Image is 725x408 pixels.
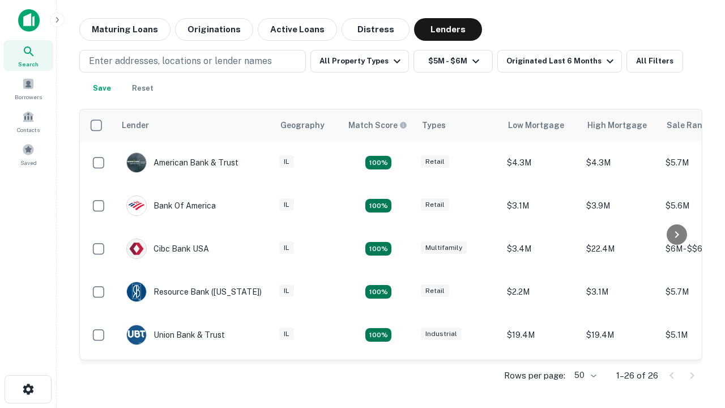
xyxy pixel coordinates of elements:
[3,73,53,104] a: Borrowers
[279,155,294,168] div: IL
[501,313,581,356] td: $19.4M
[279,284,294,297] div: IL
[497,50,622,73] button: Originated Last 6 Months
[15,92,42,101] span: Borrowers
[342,18,410,41] button: Distress
[122,118,149,132] div: Lender
[18,9,40,32] img: capitalize-icon.png
[422,118,446,132] div: Types
[126,152,238,173] div: American Bank & Trust
[127,239,146,258] img: picture
[279,198,294,211] div: IL
[501,227,581,270] td: $3.4M
[668,317,725,372] iframe: Chat Widget
[501,184,581,227] td: $3.1M
[365,285,391,299] div: Matching Properties: 4, hasApolloMatch: undefined
[258,18,337,41] button: Active Loans
[421,284,449,297] div: Retail
[508,118,564,132] div: Low Mortgage
[126,195,216,216] div: Bank Of America
[413,50,493,73] button: $5M - $6M
[127,282,146,301] img: picture
[342,109,415,141] th: Capitalize uses an advanced AI algorithm to match your search with the best lender. The match sco...
[626,50,683,73] button: All Filters
[365,156,391,169] div: Matching Properties: 7, hasApolloMatch: undefined
[89,54,272,68] p: Enter addresses, locations or lender names
[279,241,294,254] div: IL
[79,18,170,41] button: Maturing Loans
[3,40,53,71] a: Search
[581,313,660,356] td: $19.4M
[79,50,306,73] button: Enter addresses, locations or lender names
[20,158,37,167] span: Saved
[414,18,482,41] button: Lenders
[17,125,40,134] span: Contacts
[501,270,581,313] td: $2.2M
[365,242,391,256] div: Matching Properties: 4, hasApolloMatch: undefined
[3,106,53,137] a: Contacts
[365,199,391,212] div: Matching Properties: 4, hasApolloMatch: undefined
[587,118,647,132] div: High Mortgage
[126,282,262,302] div: Resource Bank ([US_STATE])
[126,325,225,345] div: Union Bank & Trust
[616,369,658,382] p: 1–26 of 26
[504,369,565,382] p: Rows per page:
[501,109,581,141] th: Low Mortgage
[581,227,660,270] td: $22.4M
[581,184,660,227] td: $3.9M
[348,119,405,131] h6: Match Score
[84,77,120,100] button: Save your search to get updates of matches that match your search criteria.
[127,196,146,215] img: picture
[581,356,660,399] td: $4M
[115,109,274,141] th: Lender
[501,356,581,399] td: $4M
[175,18,253,41] button: Originations
[280,118,325,132] div: Geography
[125,77,161,100] button: Reset
[279,328,294,341] div: IL
[274,109,342,141] th: Geography
[18,59,39,69] span: Search
[581,141,660,184] td: $4.3M
[421,241,467,254] div: Multifamily
[126,239,209,259] div: Cibc Bank USA
[581,109,660,141] th: High Mortgage
[348,119,407,131] div: Capitalize uses an advanced AI algorithm to match your search with the best lender. The match sco...
[581,270,660,313] td: $3.1M
[421,328,462,341] div: Industrial
[127,153,146,172] img: picture
[570,367,598,384] div: 50
[415,109,501,141] th: Types
[3,139,53,169] a: Saved
[127,325,146,345] img: picture
[501,141,581,184] td: $4.3M
[310,50,409,73] button: All Property Types
[365,328,391,342] div: Matching Properties: 4, hasApolloMatch: undefined
[421,198,449,211] div: Retail
[506,54,617,68] div: Originated Last 6 Months
[421,155,449,168] div: Retail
